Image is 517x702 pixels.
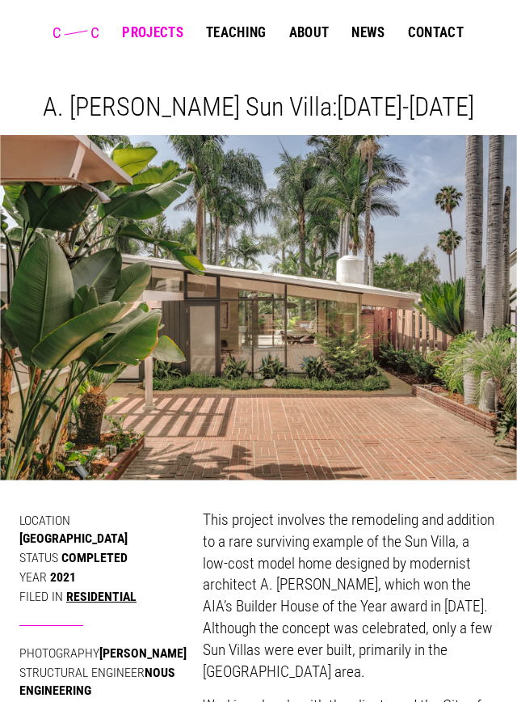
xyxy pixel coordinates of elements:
[122,26,464,40] nav: Main Menu
[66,589,137,604] a: Residential
[19,513,70,528] span: Location
[19,664,177,700] li: Structural Engineer
[351,26,385,40] a: News
[50,569,76,585] span: 2021
[206,26,267,40] a: Teaching
[408,26,464,40] a: Contact
[61,550,128,565] span: Completed
[19,531,128,546] span: [GEOGRAPHIC_DATA]
[19,589,63,604] span: Filed in
[203,510,498,683] p: This project involves the remodeling and addition to a rare surviving example of the Sun Villa, a...
[19,569,47,585] span: Year
[99,645,187,661] strong: [PERSON_NAME]
[122,26,183,40] a: Projects
[19,645,177,662] li: Photography
[13,91,504,122] h1: A. [PERSON_NAME] Sun Villa:[DATE]-[DATE]
[19,550,58,565] span: Status
[289,26,330,40] a: About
